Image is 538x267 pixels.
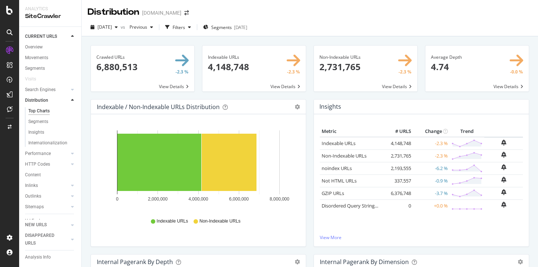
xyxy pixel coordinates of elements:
a: Internationalization [28,139,76,147]
div: Movements [25,54,48,62]
div: Internationalization [28,139,67,147]
div: Top Charts [28,107,50,115]
div: bell-plus [501,189,506,195]
td: 6,376,748 [383,187,413,199]
th: Trend [450,126,484,137]
td: 2,193,555 [383,162,413,174]
a: NEW URLS [25,221,69,229]
div: Distribution [88,6,139,18]
div: Analysis Info [25,253,51,261]
div: NEW URLS [25,221,47,229]
td: -2.3 % [413,137,450,150]
text: 0 [116,196,118,202]
div: Internal Pagerank By Dimension [320,258,409,266]
td: -2.3 % [413,149,450,162]
td: +0.0 % [413,199,450,212]
div: Url Explorer [25,217,48,225]
div: SiteCrawler [25,12,75,21]
div: DISAPPEARED URLS [25,232,62,247]
a: Outlinks [25,192,69,200]
button: Previous [127,21,156,33]
div: Distribution [25,97,48,104]
div: Search Engines [25,86,56,94]
td: 337,557 [383,174,413,187]
a: Performance [25,150,69,158]
td: 2,731,765 [383,149,413,162]
span: Previous [127,24,147,30]
a: Visits [25,75,43,83]
div: arrow-right-arrow-left [184,10,189,15]
div: Inlinks [25,182,38,190]
div: Filters [173,24,185,30]
div: Segments [25,65,45,72]
text: 6,000,000 [229,196,249,202]
td: -6.2 % [413,162,450,174]
td: 4,148,748 [383,137,413,150]
div: [DATE] [234,24,247,30]
a: Search Engines [25,86,69,94]
a: Analysis Info [25,253,76,261]
div: Internal Pagerank by Depth [97,258,173,266]
a: Content [25,171,76,179]
th: Change [413,126,450,137]
a: Sitemaps [25,203,69,211]
span: Segments [211,24,232,30]
div: [DOMAIN_NAME] [142,9,181,17]
svg: A chart. [97,126,300,211]
div: Analytics [25,6,75,12]
a: Non-Indexable URLs [322,152,367,159]
div: Insights [28,129,44,136]
th: Metric [320,126,383,137]
div: Visits [25,75,36,83]
div: Sitemaps [25,203,44,211]
div: gear [295,104,300,109]
span: Indexable URLs [157,218,188,224]
div: gear [518,259,523,264]
a: HTTP Codes [25,160,69,168]
a: Segments [28,118,76,126]
span: Non-Indexable URLs [199,218,240,224]
div: Overview [25,43,43,51]
div: CURRENT URLS [25,33,57,40]
a: Movements [25,54,76,62]
div: bell-plus [501,177,506,183]
text: 8,000,000 [270,196,290,202]
div: Content [25,171,41,179]
a: Top Charts [28,107,76,115]
a: Disordered Query Strings (duplicates) [322,202,403,209]
td: 0 [383,199,413,212]
a: Indexable URLs [322,140,355,147]
div: bell-plus [501,202,506,208]
text: 2,000,000 [148,196,168,202]
a: Insights [28,129,76,136]
a: Inlinks [25,182,69,190]
div: Indexable / Non-Indexable URLs Distribution [97,103,220,111]
div: Segments [28,118,48,126]
a: Distribution [25,97,69,104]
a: Not HTML URLs [322,177,357,184]
a: Url Explorer [25,217,76,225]
a: View More [320,234,523,241]
div: HTTP Codes [25,160,50,168]
button: Filters [162,21,194,33]
h4: Insights [319,102,341,112]
a: DISAPPEARED URLS [25,232,69,247]
div: bell-plus [501,140,506,145]
text: 4,000,000 [188,196,208,202]
td: -3.7 % [413,187,450,199]
div: bell-plus [501,152,506,158]
button: [DATE] [88,21,121,33]
td: -0.9 % [413,174,450,187]
div: gear [295,259,300,264]
div: bell-plus [501,164,506,170]
a: CURRENT URLS [25,33,69,40]
th: # URLS [383,126,413,137]
a: Overview [25,43,76,51]
a: GZIP URLs [322,190,344,196]
button: Segments[DATE] [200,21,250,33]
span: vs [121,24,127,30]
div: Performance [25,150,51,158]
a: Segments [25,65,76,72]
span: 2025 Sep. 1st [98,24,112,30]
